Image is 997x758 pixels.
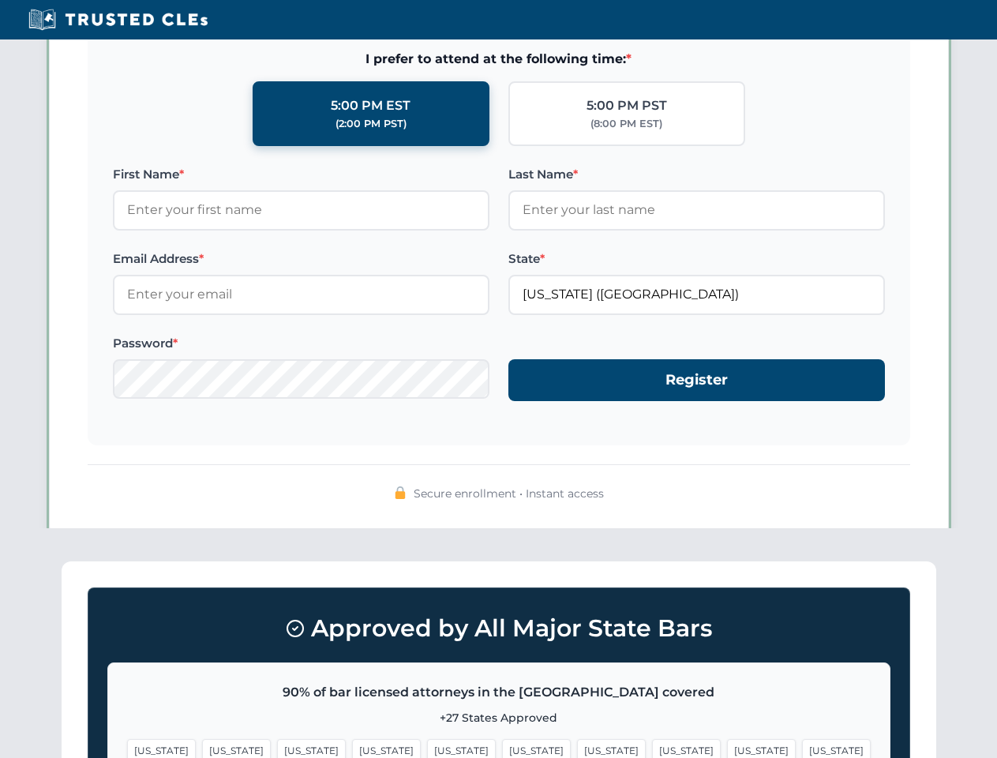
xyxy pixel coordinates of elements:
[587,96,667,116] div: 5:00 PM PST
[113,275,489,314] input: Enter your email
[107,607,890,650] h3: Approved by All Major State Bars
[394,486,407,499] img: 🔒
[414,485,604,502] span: Secure enrollment • Instant access
[508,275,885,314] input: Florida (FL)
[335,116,407,132] div: (2:00 PM PST)
[127,682,871,703] p: 90% of bar licensed attorneys in the [GEOGRAPHIC_DATA] covered
[113,165,489,184] label: First Name
[331,96,410,116] div: 5:00 PM EST
[508,359,885,401] button: Register
[113,334,489,353] label: Password
[590,116,662,132] div: (8:00 PM EST)
[508,250,885,268] label: State
[24,8,212,32] img: Trusted CLEs
[113,49,885,69] span: I prefer to attend at the following time:
[508,165,885,184] label: Last Name
[508,190,885,230] input: Enter your last name
[113,190,489,230] input: Enter your first name
[113,250,489,268] label: Email Address
[127,709,871,726] p: +27 States Approved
